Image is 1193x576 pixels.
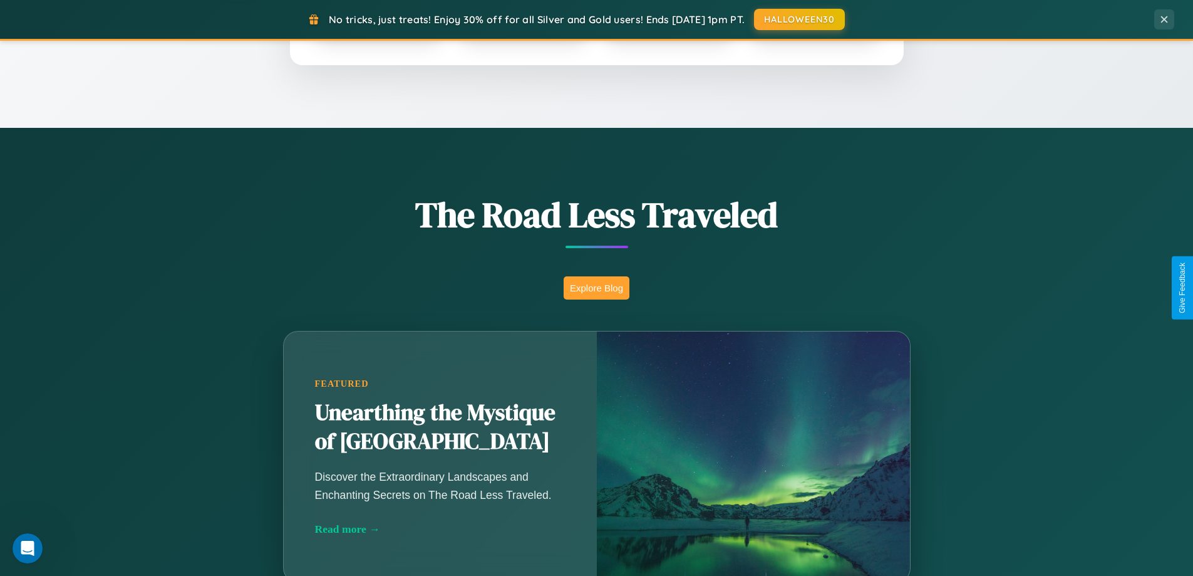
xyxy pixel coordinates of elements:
div: Read more → [315,523,566,536]
button: HALLOWEEN30 [754,9,845,30]
p: Discover the Extraordinary Landscapes and Enchanting Secrets on The Road Less Traveled. [315,468,566,503]
div: Give Feedback [1178,263,1187,313]
h1: The Road Less Traveled [221,191,973,239]
h2: Unearthing the Mystique of [GEOGRAPHIC_DATA] [315,399,566,456]
div: Featured [315,379,566,389]
span: No tricks, just treats! Enjoy 30% off for all Silver and Gold users! Ends [DATE] 1pm PT. [329,13,745,26]
button: Explore Blog [564,276,629,300]
iframe: Intercom live chat [13,533,43,563]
